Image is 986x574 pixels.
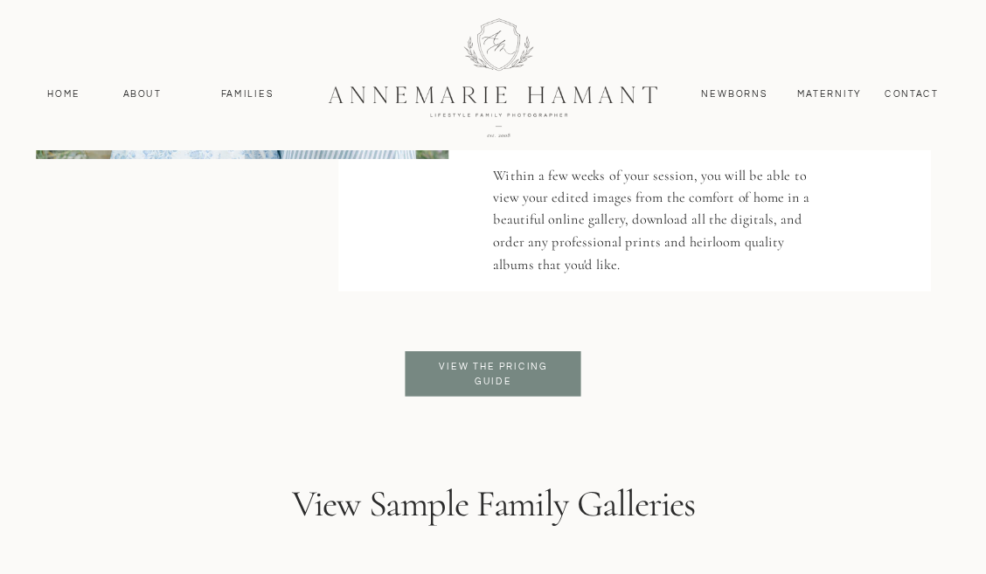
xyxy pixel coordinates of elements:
h3: View Sample Family Galleries [198,481,790,534]
a: Newborns [695,87,774,102]
a: contact [876,87,948,102]
a: Families [211,87,285,102]
a: View the pricing guide [427,359,560,389]
a: About [118,87,166,102]
p: Life is too busy to deal with meeting for an in-person ordering appointment, and I want you to ha... [493,74,817,280]
a: Home [39,87,87,102]
a: MAternity [797,87,860,102]
h3: Simple Online Gallery [514,43,830,71]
